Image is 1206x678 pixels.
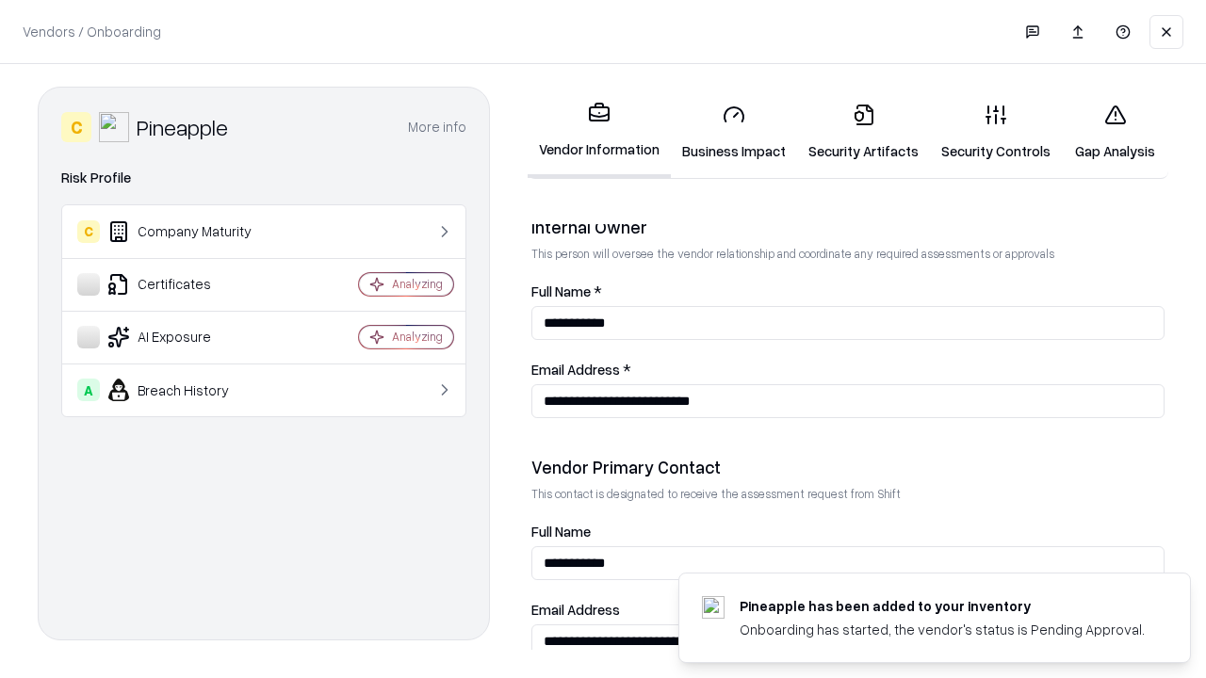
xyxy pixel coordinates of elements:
a: Business Impact [671,89,797,176]
label: Email Address [531,603,1165,617]
p: This contact is designated to receive the assessment request from Shift [531,486,1165,502]
div: Risk Profile [61,167,466,189]
p: This person will oversee the vendor relationship and coordinate any required assessments or appro... [531,246,1165,262]
label: Email Address * [531,363,1165,377]
div: Internal Owner [531,216,1165,238]
div: Breach History [77,379,302,401]
div: Analyzing [392,276,443,292]
a: Gap Analysis [1062,89,1168,176]
div: Pineapple has been added to your inventory [740,596,1145,616]
a: Security Artifacts [797,89,930,176]
div: Company Maturity [77,220,302,243]
div: C [77,220,100,243]
button: More info [408,110,466,144]
label: Full Name [531,525,1165,539]
div: Analyzing [392,329,443,345]
p: Vendors / Onboarding [23,22,161,41]
a: Security Controls [930,89,1062,176]
div: Pineapple [137,112,228,142]
div: Vendor Primary Contact [531,456,1165,478]
div: Certificates [77,273,302,296]
label: Full Name * [531,284,1165,299]
div: C [61,112,91,142]
div: A [77,379,100,401]
img: pineappleenergy.com [702,596,725,619]
a: Vendor Information [528,87,671,178]
img: Pineapple [99,112,129,142]
div: Onboarding has started, the vendor's status is Pending Approval. [740,620,1145,639]
div: AI Exposure [77,326,302,348]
